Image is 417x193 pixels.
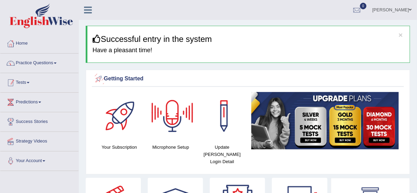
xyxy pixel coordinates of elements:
h4: Microphone Setup [148,144,193,151]
h3: Successful entry in the system [93,35,405,44]
a: Success Stories [0,112,79,129]
a: Tests [0,73,79,90]
h4: Your Subscription [97,144,142,151]
h4: Update [PERSON_NAME] Login Detail [200,144,245,165]
img: small5.jpg [251,92,399,149]
h4: Have a pleasant time! [93,47,405,54]
button: × [399,31,403,38]
div: Getting Started [94,74,402,84]
span: 0 [360,3,367,9]
a: Strategy Videos [0,132,79,149]
a: Practice Questions [0,54,79,71]
a: Your Account [0,151,79,169]
a: Predictions [0,93,79,110]
a: Home [0,34,79,51]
